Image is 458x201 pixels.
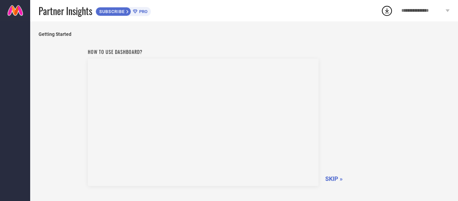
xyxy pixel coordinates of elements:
iframe: Workspace Section [88,59,319,186]
span: SUBSCRIBE [96,9,126,14]
span: SKIP » [325,175,343,182]
h1: How to use dashboard? [88,48,319,55]
a: SUBSCRIBEPRO [96,5,151,16]
span: Partner Insights [39,4,92,18]
span: PRO [137,9,148,14]
div: Open download list [381,5,393,17]
span: Getting Started [39,31,450,37]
